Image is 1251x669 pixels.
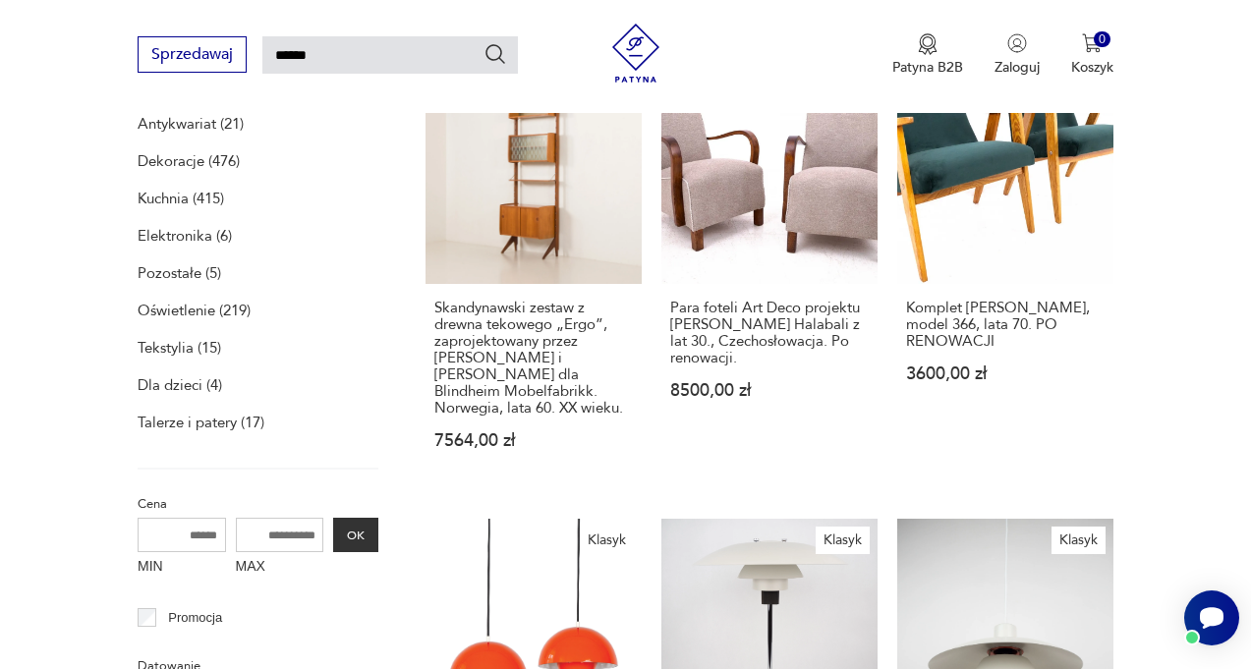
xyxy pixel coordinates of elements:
[892,33,963,77] button: Patyna B2B
[1082,33,1102,53] img: Ikona koszyka
[1007,33,1027,53] img: Ikonka użytkownika
[918,33,938,55] img: Ikona medalu
[670,382,869,399] p: 8500,00 zł
[897,68,1113,487] a: KlasykKomplet foteli Chierowskiego, model 366, lata 70. PO RENOWACJIKomplet [PERSON_NAME], model ...
[138,185,224,212] a: Kuchnia (415)
[138,49,247,63] a: Sprzedawaj
[434,300,633,417] h3: Skandynawski zestaw z drewna tekowego „Ergo”, zaprojektowany przez [PERSON_NAME] i [PERSON_NAME] ...
[892,58,963,77] p: Patyna B2B
[670,300,869,366] h3: Para foteli Art Deco projektu [PERSON_NAME] Halabali z lat 30., Czechosłowacja. Po renowacji.
[661,68,878,487] a: KlasykPara foteli Art Deco projektu J. Halabali z lat 30., Czechosłowacja. Po renowacji.Para fote...
[138,371,222,399] a: Dla dzieci (4)
[1184,590,1239,645] iframe: Smartsupp widget button
[1094,31,1110,48] div: 0
[138,110,244,138] a: Antykwariat (21)
[892,33,963,77] a: Ikona medaluPatyna B2B
[138,222,232,250] a: Elektronika (6)
[906,365,1105,382] p: 3600,00 zł
[906,300,1105,350] h3: Komplet [PERSON_NAME], model 366, lata 70. PO RENOWACJI
[434,432,633,449] p: 7564,00 zł
[333,518,378,552] button: OK
[236,552,324,584] label: MAX
[138,147,240,175] a: Dekoracje (476)
[1071,58,1113,77] p: Koszyk
[138,297,251,324] a: Oświetlenie (219)
[168,607,222,629] p: Promocja
[995,33,1040,77] button: Zaloguj
[138,334,221,362] a: Tekstylia (15)
[138,409,264,436] a: Talerze i patery (17)
[606,24,665,83] img: Patyna - sklep z meblami i dekoracjami vintage
[138,259,221,287] a: Pozostałe (5)
[1071,33,1113,77] button: 0Koszyk
[138,493,378,515] p: Cena
[138,552,226,584] label: MIN
[995,58,1040,77] p: Zaloguj
[426,68,642,487] a: KlasykSkandynawski zestaw z drewna tekowego „Ergo”, zaprojektowany przez Johna Texmona i Einara B...
[138,36,247,73] button: Sprzedawaj
[483,42,507,66] button: Szukaj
